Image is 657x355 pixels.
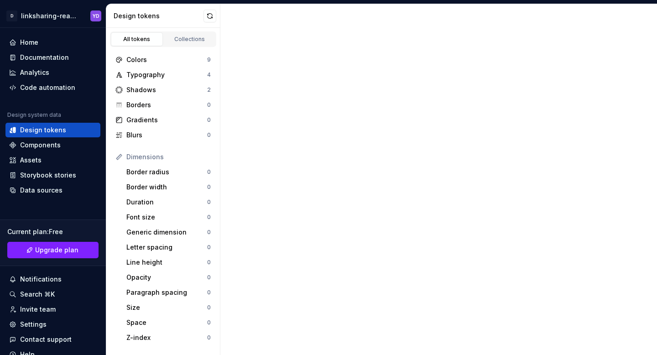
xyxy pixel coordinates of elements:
a: Line height0 [123,255,214,270]
div: 4 [207,71,211,78]
div: 0 [207,116,211,124]
a: Components [5,138,100,152]
div: Design system data [7,111,61,119]
div: Shadows [126,85,207,94]
div: Invite team [20,305,56,314]
div: Gradients [126,115,207,125]
a: Invite team [5,302,100,317]
a: Letter spacing0 [123,240,214,255]
div: Line height [126,258,207,267]
div: Generic dimension [126,228,207,237]
div: Border width [126,183,207,192]
div: 0 [207,244,211,251]
div: Colors [126,55,207,64]
div: Data sources [20,186,63,195]
div: Collections [167,36,213,43]
div: Storybook stories [20,171,76,180]
a: Upgrade plan [7,242,99,258]
button: Notifications [5,272,100,287]
a: Assets [5,153,100,167]
div: 0 [207,289,211,296]
span: Upgrade plan [35,245,78,255]
a: Analytics [5,65,100,80]
div: Components [20,141,61,150]
a: Storybook stories [5,168,100,183]
div: Analytics [20,68,49,77]
div: 0 [207,319,211,326]
button: Dlinksharing-reactnativeYD [2,6,104,26]
div: linksharing-reactnative [21,11,79,21]
a: Design tokens [5,123,100,137]
div: Size [126,303,207,312]
a: Space0 [123,315,214,330]
a: Z-index0 [123,330,214,345]
button: Search ⌘K [5,287,100,302]
a: Shadows2 [112,83,214,97]
div: Paragraph spacing [126,288,207,297]
div: Space [126,318,207,327]
div: Code automation [20,83,75,92]
a: Size0 [123,300,214,315]
div: All tokens [114,36,160,43]
div: 2 [207,86,211,94]
div: Settings [20,320,47,329]
a: Gradients0 [112,113,214,127]
div: 9 [207,56,211,63]
div: Design tokens [20,125,66,135]
a: Opacity0 [123,270,214,285]
div: Notifications [20,275,62,284]
div: Borders [126,100,207,110]
div: Search ⌘K [20,290,55,299]
a: Code automation [5,80,100,95]
div: D [6,10,17,21]
a: Paragraph spacing0 [123,285,214,300]
a: Home [5,35,100,50]
a: Settings [5,317,100,332]
a: Border radius0 [123,165,214,179]
div: YD [93,12,99,20]
a: Borders0 [112,98,214,112]
div: 0 [207,131,211,139]
a: Duration0 [123,195,214,209]
div: 0 [207,229,211,236]
div: 0 [207,168,211,176]
div: Font size [126,213,207,222]
a: Border width0 [123,180,214,194]
div: 0 [207,304,211,311]
a: Font size0 [123,210,214,224]
div: Border radius [126,167,207,177]
button: Contact support [5,332,100,347]
div: Blurs [126,131,207,140]
a: Documentation [5,50,100,65]
div: Z-index [126,333,207,342]
a: Generic dimension0 [123,225,214,240]
div: Home [20,38,38,47]
div: 0 [207,183,211,191]
div: 0 [207,198,211,206]
div: Duration [126,198,207,207]
a: Typography4 [112,68,214,82]
a: Data sources [5,183,100,198]
div: 0 [207,334,211,341]
div: 0 [207,101,211,109]
div: 0 [207,259,211,266]
div: Current plan : Free [7,227,99,236]
div: Dimensions [126,152,211,162]
div: Letter spacing [126,243,207,252]
div: Opacity [126,273,207,282]
div: 0 [207,274,211,281]
a: Colors9 [112,52,214,67]
div: Typography [126,70,207,79]
div: Design tokens [114,11,203,21]
a: Blurs0 [112,128,214,142]
div: 0 [207,214,211,221]
div: Contact support [20,335,72,344]
div: Assets [20,156,42,165]
div: Documentation [20,53,69,62]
